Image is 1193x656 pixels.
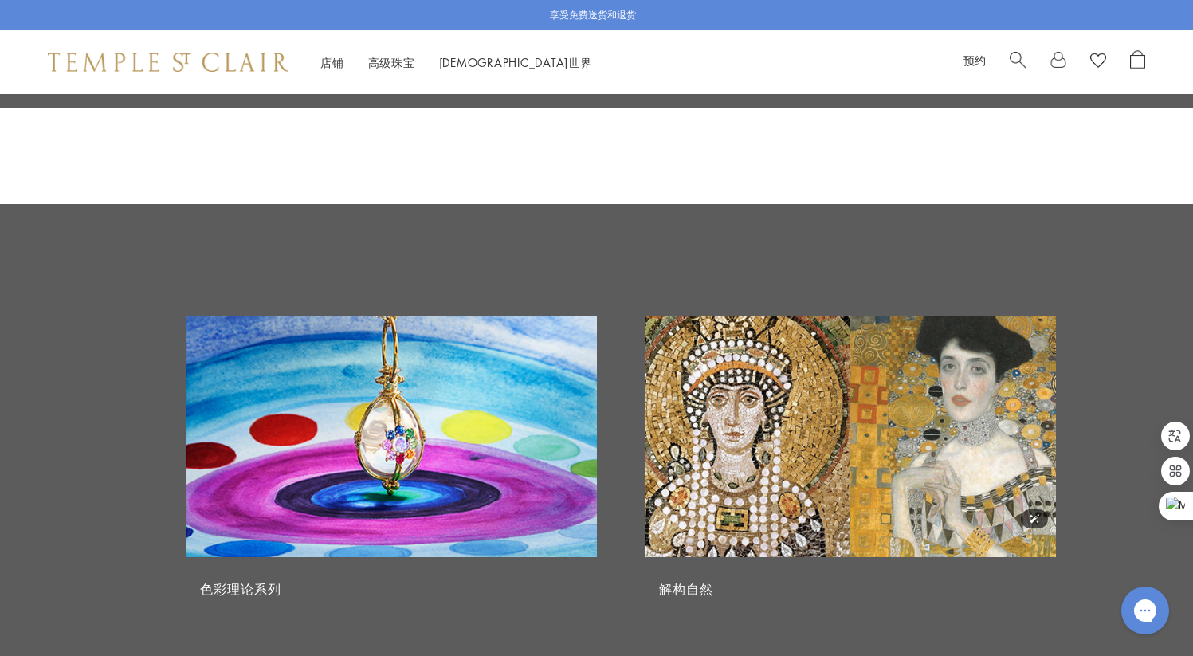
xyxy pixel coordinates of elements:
a: 色彩理论系列 [200,580,281,598]
iframe: Gorgias 实时聊天信使 [1113,581,1177,640]
a: 搜索 [1010,50,1026,74]
a: 预约 [963,52,986,68]
img: 色彩理论系列 [186,316,597,558]
a: 解构自然 [659,580,713,598]
a: [DEMOGRAPHIC_DATA]世界[DEMOGRAPHIC_DATA]世界 [439,54,592,70]
nav: 主导航 [320,53,592,73]
font: 高级珠宝 [368,54,415,70]
a: 高级珠宝高级珠宝 [368,54,415,70]
img: 圣克莱尔寺 [48,53,288,72]
font: 店铺 [320,54,344,70]
font: 享受免费送货和退货 [550,9,636,21]
a: 打开购物袋 [1130,50,1145,74]
img: 解构自然 [645,316,1056,558]
a: 查看愿望清单 [1090,50,1106,74]
a: 店铺店铺 [320,54,344,70]
font: [DEMOGRAPHIC_DATA]世界 [439,54,592,70]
